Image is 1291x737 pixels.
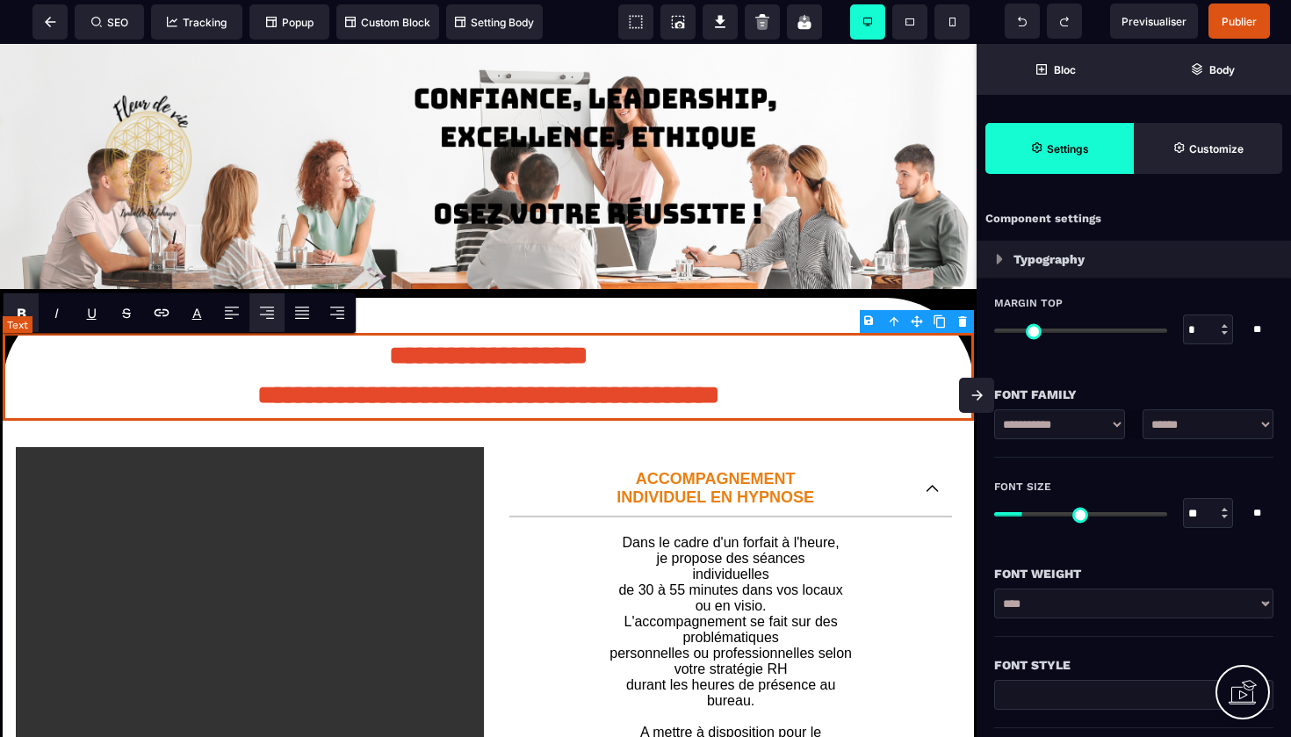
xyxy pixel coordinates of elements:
span: Font Size [994,480,1051,494]
p: Typography [1013,249,1085,270]
span: Open Blocks [977,44,1134,95]
span: Open Style Manager [1134,123,1282,174]
strong: Body [1209,63,1235,76]
span: Preview [1110,4,1198,39]
span: SEO [91,16,128,29]
span: Italic [39,293,74,332]
span: Align Right [320,293,355,332]
span: Custom Block [345,16,430,29]
div: Font Weight [994,563,1273,584]
strong: Customize [1189,142,1244,155]
p: A [192,305,202,322]
span: Align Justify [285,293,320,332]
span: Publier [1222,15,1257,28]
span: Link [144,293,179,332]
b: B [17,305,26,322]
span: Setting Body [455,16,534,29]
span: Settings [985,123,1134,174]
span: Tracking [167,16,227,29]
span: Align Center [249,293,285,332]
div: Component settings [977,202,1291,236]
label: Font color [192,305,202,322]
span: Align Left [214,293,249,332]
div: Font Style [994,654,1273,676]
div: Font Family [994,384,1273,405]
s: S [122,305,131,322]
span: Screenshot [660,4,696,40]
span: Popup [266,16,314,29]
span: Open Layer Manager [1134,44,1291,95]
span: View components [618,4,653,40]
span: Bold [4,293,39,332]
span: Underline [74,293,109,332]
u: U [87,305,97,322]
span: Strike-through [109,293,144,332]
img: loading [996,254,1003,264]
i: I [54,305,59,322]
span: Margin Top [994,296,1063,310]
span: Previsualiser [1122,15,1186,28]
strong: Settings [1047,142,1089,155]
strong: Bloc [1054,63,1076,76]
p: ACCOMPAGNEMENT INDIVIDUEL EN HYPNOSE [523,426,908,463]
